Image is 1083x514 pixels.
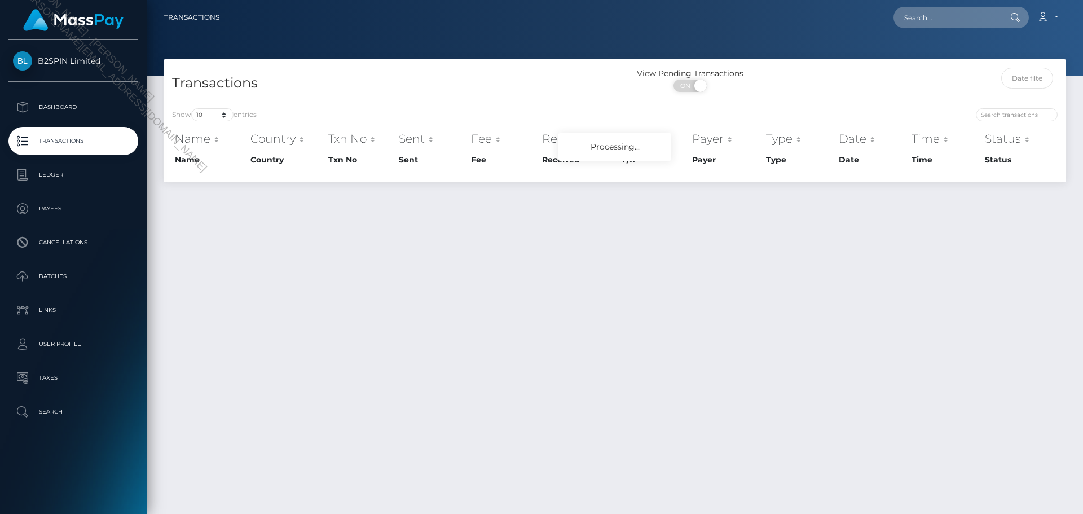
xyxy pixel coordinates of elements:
div: Processing... [558,133,671,161]
th: Sent [396,151,468,169]
p: Dashboard [13,99,134,116]
a: Payees [8,195,138,223]
p: Search [13,403,134,420]
th: Txn No [325,128,396,150]
a: Transactions [164,6,219,29]
a: User Profile [8,330,138,358]
a: Taxes [8,364,138,392]
th: Received [539,128,619,150]
th: Fee [468,151,539,169]
span: B2SPIN Limited [8,56,138,66]
p: User Profile [13,336,134,353]
th: Date [836,151,909,169]
th: Name [172,128,248,150]
p: Transactions [13,133,134,150]
input: Date filter [1001,68,1054,89]
a: Cancellations [8,229,138,257]
span: ON [672,80,701,92]
th: Country [248,128,326,150]
th: Received [539,151,619,169]
th: Payer [689,151,763,169]
a: Links [8,296,138,324]
a: Dashboard [8,93,138,121]
div: View Pending Transactions [615,68,765,80]
p: Taxes [13,370,134,386]
th: Status [982,151,1058,169]
th: Sent [396,128,468,150]
th: F/X [619,128,689,150]
p: Cancellations [13,234,134,251]
th: Time [909,128,982,150]
label: Show entries [172,108,257,121]
p: Links [13,302,134,319]
a: Search [8,398,138,426]
input: Search... [893,7,1000,28]
a: Batches [8,262,138,291]
img: B2SPIN Limited [13,51,32,71]
a: Ledger [8,161,138,189]
th: Type [763,151,836,169]
th: Txn No [325,151,396,169]
th: Country [248,151,326,169]
th: Name [172,151,248,169]
img: MassPay Logo [23,9,124,31]
a: Transactions [8,127,138,155]
p: Ledger [13,166,134,183]
select: Showentries [191,108,234,121]
h4: Transactions [172,73,606,93]
th: Time [909,151,982,169]
th: Type [763,128,836,150]
input: Search transactions [976,108,1058,121]
p: Payees [13,200,134,217]
p: Batches [13,268,134,285]
th: Payer [689,128,763,150]
th: Fee [468,128,539,150]
th: Status [982,128,1058,150]
th: Date [836,128,909,150]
